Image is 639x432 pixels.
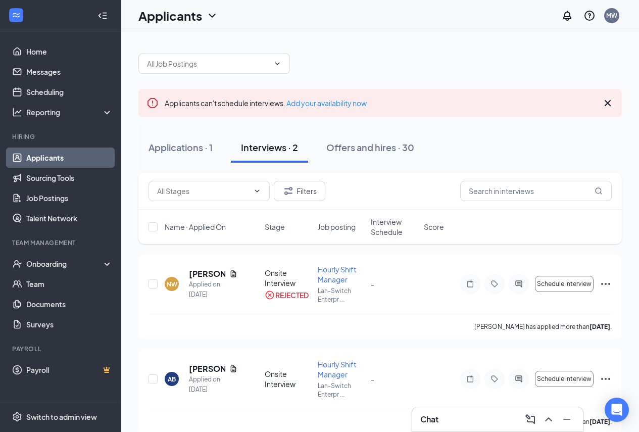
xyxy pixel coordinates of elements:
span: Applicants can't schedule interviews. [165,99,367,108]
span: Schedule interview [537,280,592,287]
input: Search in interviews [460,181,612,201]
div: AB [168,375,176,383]
svg: Collapse [97,11,108,21]
svg: Minimize [561,413,573,425]
h3: Chat [420,414,438,425]
svg: Note [464,375,476,383]
svg: Document [229,270,237,278]
span: - [371,374,374,383]
input: All Stages [157,185,249,197]
div: Onsite Interview [265,268,312,288]
button: ComposeMessage [522,411,538,427]
span: Schedule interview [537,375,592,382]
a: Add your availability now [286,99,367,108]
span: Name · Applied On [165,222,226,232]
svg: Tag [488,375,501,383]
b: [DATE] [589,418,610,425]
svg: UserCheck [12,259,22,269]
div: Reporting [26,107,113,117]
div: Interviews · 2 [241,141,298,154]
a: Home [26,41,113,62]
p: [PERSON_NAME] has applied more than . [474,322,612,331]
p: Lan-Switch Enterpr ... [318,286,365,304]
a: Team [26,274,113,294]
h5: [PERSON_NAME] [189,363,225,374]
a: Sourcing Tools [26,168,113,188]
div: NW [167,280,177,289]
svg: Settings [12,412,22,422]
div: Applied on [DATE] [189,374,237,395]
div: REJECTED [275,290,309,300]
svg: Document [229,365,237,373]
svg: Ellipses [600,373,612,385]
svg: ChevronDown [206,10,218,22]
div: Hiring [12,132,111,141]
svg: Tag [488,280,501,288]
p: Lan-Switch Enterpr ... [318,381,365,399]
button: ChevronUp [540,411,557,427]
div: Onboarding [26,259,104,269]
a: Talent Network [26,208,113,228]
b: [DATE] [589,323,610,330]
a: Job Postings [26,188,113,208]
button: Schedule interview [535,276,594,292]
span: Stage [265,222,285,232]
div: Switch to admin view [26,412,97,422]
a: Documents [26,294,113,314]
span: Hourly Shift Manager [318,360,356,379]
button: Minimize [559,411,575,427]
h1: Applicants [138,7,202,24]
svg: Filter [282,185,294,197]
a: Scheduling [26,82,113,102]
svg: ActiveChat [513,280,525,288]
div: Open Intercom Messenger [605,398,629,422]
span: Score [424,222,444,232]
svg: Error [146,97,159,109]
svg: ChevronDown [253,187,261,195]
div: Payroll [12,345,111,353]
svg: Cross [602,97,614,109]
span: Job posting [318,222,356,232]
button: Filter Filters [274,181,325,201]
span: Interview Schedule [371,217,418,237]
svg: MagnifyingGlass [595,187,603,195]
svg: QuestionInfo [583,10,596,22]
div: Team Management [12,238,111,247]
div: Applied on [DATE] [189,279,237,300]
span: Hourly Shift Manager [318,265,356,284]
button: Schedule interview [535,371,594,387]
h5: [PERSON_NAME] [189,268,225,279]
a: Surveys [26,314,113,334]
span: - [371,279,374,289]
div: Applications · 1 [149,141,213,154]
svg: Analysis [12,107,22,117]
div: Onsite Interview [265,369,312,389]
svg: Ellipses [600,278,612,290]
svg: ChevronDown [273,60,281,68]
a: Applicants [26,148,113,168]
svg: Note [464,280,476,288]
div: Offers and hires · 30 [326,141,414,154]
input: All Job Postings [147,58,269,69]
a: PayrollCrown [26,360,113,380]
a: Messages [26,62,113,82]
svg: WorkstreamLogo [11,10,21,20]
svg: Notifications [561,10,573,22]
svg: ChevronUp [543,413,555,425]
svg: CrossCircle [265,290,275,300]
svg: ComposeMessage [524,413,536,425]
div: MW [606,11,617,20]
svg: ActiveChat [513,375,525,383]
